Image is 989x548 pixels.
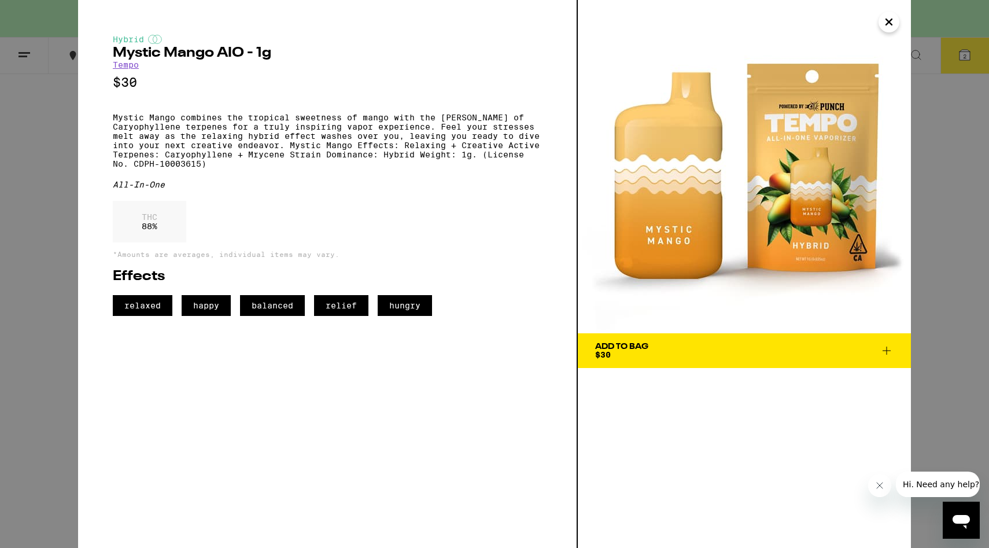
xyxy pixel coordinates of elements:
[578,333,911,368] button: Add To Bag$30
[113,46,542,60] h2: Mystic Mango AIO - 1g
[113,180,542,189] div: All-In-One
[943,502,980,539] iframe: Button to launch messaging window
[113,60,139,69] a: Tempo
[240,295,305,316] span: balanced
[113,113,542,168] p: Mystic Mango combines the tropical sweetness of mango with the [PERSON_NAME] of Caryophyllene ter...
[595,350,611,359] span: $30
[868,474,891,497] iframe: Close message
[182,295,231,316] span: happy
[595,343,648,351] div: Add To Bag
[378,295,432,316] span: hungry
[113,251,542,258] p: *Amounts are averages, individual items may vary.
[314,295,368,316] span: relief
[148,35,162,44] img: hybridColor.svg
[896,472,980,497] iframe: Message from company
[113,270,542,284] h2: Effects
[142,212,157,222] p: THC
[879,12,899,32] button: Close
[113,75,542,90] p: $30
[113,35,542,44] div: Hybrid
[113,201,186,242] div: 88 %
[113,295,172,316] span: relaxed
